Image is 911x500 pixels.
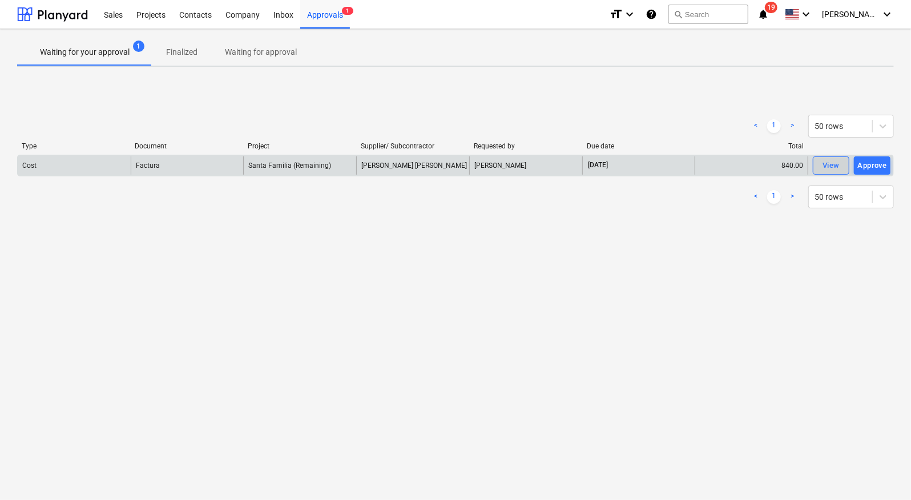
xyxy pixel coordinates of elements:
[623,7,636,21] i: keyboard_arrow_down
[880,7,894,21] i: keyboard_arrow_down
[854,156,890,175] button: Approve
[854,445,911,500] div: Widget de chat
[40,46,130,58] p: Waiting for your approval
[225,46,297,58] p: Waiting for approval
[135,142,239,150] div: Document
[767,190,781,204] a: Page 1 is your current page
[822,10,879,19] span: [PERSON_NAME]
[248,142,352,150] div: Project
[609,7,623,21] i: format_size
[823,159,840,172] div: View
[765,2,777,13] span: 19
[587,160,610,170] span: [DATE]
[469,156,582,175] div: [PERSON_NAME]
[749,190,763,204] a: Previous page
[133,41,144,52] span: 1
[356,156,469,175] div: [PERSON_NAME] [PERSON_NAME]
[767,119,781,133] a: Page 1 is your current page
[757,7,769,21] i: notifications
[785,190,799,204] a: Next page
[785,119,799,133] a: Next page
[587,142,691,150] div: Due date
[854,445,911,500] iframe: Chat Widget
[248,162,331,170] span: Santa Familia (Remaining)
[858,159,887,172] div: Approve
[22,142,126,150] div: Type
[22,162,37,170] div: Cost
[813,156,849,175] button: View
[474,142,578,150] div: Requested by
[668,5,748,24] button: Search
[695,156,808,175] div: 840.00
[361,142,465,150] div: Supplier/ Subcontractor
[749,119,763,133] a: Previous page
[166,46,197,58] p: Finalized
[342,7,353,15] span: 1
[646,7,657,21] i: Knowledge base
[700,142,804,150] div: Total
[674,10,683,19] span: search
[799,7,813,21] i: keyboard_arrow_down
[136,162,160,170] div: Factura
